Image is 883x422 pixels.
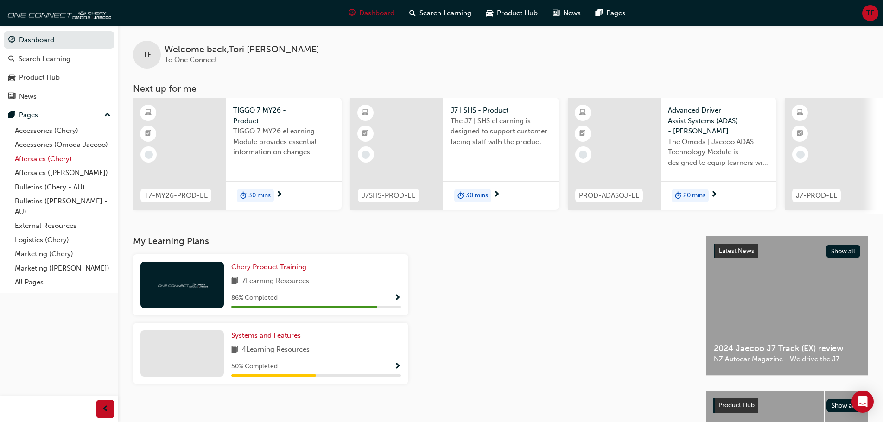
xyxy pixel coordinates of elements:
[133,236,691,246] h3: My Learning Plans
[350,98,559,210] a: J7SHS-PROD-ELJ7 | SHS - ProductThe J7 | SHS eLearning is designed to support customer facing staf...
[118,83,883,94] h3: Next up for me
[497,8,538,19] span: Product Hub
[457,190,464,202] span: duration-icon
[8,36,15,44] span: guage-icon
[362,107,368,119] span: learningResourceType_ELEARNING-icon
[11,194,114,219] a: Bulletins ([PERSON_NAME] - AU)
[231,344,238,356] span: book-icon
[240,190,247,202] span: duration-icon
[719,247,754,255] span: Latest News
[145,107,152,119] span: learningResourceType_ELEARNING-icon
[668,105,769,137] span: Advanced Driver Assist Systems (ADAS) - [PERSON_NAME]
[713,398,861,413] a: Product HubShow all
[145,151,153,159] span: learningRecordVerb_NONE-icon
[233,105,334,126] span: TIGGO 7 MY26 - Product
[242,344,310,356] span: 4 Learning Resources
[231,263,306,271] span: Chery Product Training
[362,190,415,201] span: J7SHS-PROD-EL
[4,50,114,68] a: Search Learning
[4,69,114,86] a: Product Hub
[19,110,38,120] div: Pages
[862,5,878,21] button: TF
[11,124,114,138] a: Accessories (Chery)
[11,166,114,180] a: Aftersales ([PERSON_NAME])
[588,4,633,23] a: pages-iconPages
[362,128,368,140] span: booktick-icon
[451,105,552,116] span: J7 | SHS - Product
[231,276,238,287] span: book-icon
[165,44,319,55] span: Welcome back , Tori [PERSON_NAME]
[394,292,401,304] button: Show Progress
[8,74,15,82] span: car-icon
[165,56,217,64] span: To One Connect
[563,8,581,19] span: News
[553,7,559,19] span: news-icon
[145,128,152,140] span: booktick-icon
[545,4,588,23] a: news-iconNews
[359,8,394,19] span: Dashboard
[826,245,861,258] button: Show all
[579,151,587,159] span: learningRecordVerb_NONE-icon
[706,236,868,376] a: Latest NewsShow all2024 Jaecoo J7 Track (EX) reviewNZ Autocar Magazine - We drive the J7.
[19,91,37,102] div: News
[486,7,493,19] span: car-icon
[797,107,803,119] span: learningResourceType_ELEARNING-icon
[11,152,114,166] a: Aftersales (Chery)
[451,116,552,147] span: The J7 | SHS eLearning is designed to support customer facing staff with the product and sales in...
[11,275,114,290] a: All Pages
[5,4,111,22] img: oneconnect
[19,54,70,64] div: Search Learning
[4,31,114,49] a: Dashboard
[8,93,15,101] span: news-icon
[11,180,114,195] a: Bulletins (Chery - AU)
[4,30,114,107] button: DashboardSearch LearningProduct HubNews
[11,138,114,152] a: Accessories (Omoda Jaecoo)
[683,190,705,201] span: 20 mins
[362,151,370,159] span: learningRecordVerb_NONE-icon
[8,111,15,120] span: pages-icon
[711,191,718,199] span: next-icon
[796,151,805,159] span: learningRecordVerb_NONE-icon
[102,403,109,415] span: prev-icon
[568,98,776,210] a: PROD-ADASOJ-ELAdvanced Driver Assist Systems (ADAS) - [PERSON_NAME]The Omoda | Jaecoo ADAS Techno...
[394,361,401,372] button: Show Progress
[466,190,488,201] span: 30 mins
[231,262,310,272] a: Chery Product Training
[104,109,111,121] span: up-icon
[402,4,479,23] a: search-iconSearch Learning
[157,280,208,289] img: oneconnect
[479,4,545,23] a: car-iconProduct Hub
[231,330,305,341] a: Systems and Features
[714,343,860,354] span: 2024 Jaecoo J7 Track (EX) review
[231,331,301,340] span: Systems and Features
[19,72,60,83] div: Product Hub
[797,128,803,140] span: booktick-icon
[718,401,755,409] span: Product Hub
[4,88,114,105] a: News
[11,219,114,233] a: External Resources
[349,7,356,19] span: guage-icon
[144,190,208,201] span: T7-MY26-PROD-EL
[394,294,401,302] span: Show Progress
[242,276,309,287] span: 7 Learning Resources
[133,98,342,210] a: T7-MY26-PROD-ELTIGGO 7 MY26 - ProductTIGGO 7 MY26 eLearning Module provides essential information...
[248,190,271,201] span: 30 mins
[596,7,603,19] span: pages-icon
[394,363,401,371] span: Show Progress
[579,190,639,201] span: PROD-ADASOJ-EL
[11,261,114,276] a: Marketing ([PERSON_NAME])
[866,8,874,19] span: TF
[675,190,681,202] span: duration-icon
[579,128,586,140] span: booktick-icon
[276,191,283,199] span: next-icon
[579,107,586,119] span: learningResourceType_ELEARNING-icon
[11,247,114,261] a: Marketing (Chery)
[11,233,114,247] a: Logistics (Chery)
[826,399,861,412] button: Show all
[8,55,15,63] span: search-icon
[233,126,334,157] span: TIGGO 7 MY26 eLearning Module provides essential information on changes introduced with the new M...
[231,293,278,303] span: 86 % Completed
[606,8,625,19] span: Pages
[493,191,500,199] span: next-icon
[409,7,416,19] span: search-icon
